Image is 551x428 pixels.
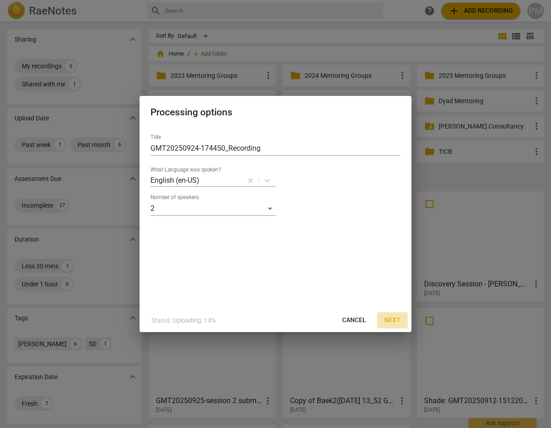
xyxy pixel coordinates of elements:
label: Title [150,135,161,140]
p: Status: Uploading: 14% [151,316,216,325]
h2: Processing options [150,107,401,118]
button: Cancel [335,312,373,328]
p: English (en-US) [150,175,199,185]
span: Next [384,316,401,325]
button: Next [377,312,408,328]
label: Number of speakers [150,195,199,200]
span: Cancel [342,316,366,325]
div: 2 [150,201,275,216]
label: What Language was spoken? [150,167,221,173]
